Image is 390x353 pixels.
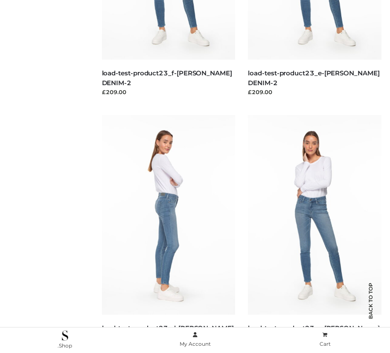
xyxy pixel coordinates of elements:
span: My Account [180,341,211,347]
img: .Shop [62,330,68,341]
a: Cart [260,330,390,349]
span: .Shop [58,342,72,349]
a: load-test-product23_d-[PERSON_NAME] DENIM-2 [102,324,234,342]
span: Back to top [360,298,381,319]
a: load-test-product23_e-[PERSON_NAME] DENIM-2 [248,69,379,87]
span: Cart [320,341,331,347]
a: load-test-product23_c-[PERSON_NAME] DENIM-2 [248,324,379,342]
div: £209.00 [248,88,381,96]
a: My Account [130,330,260,349]
div: £209.00 [102,88,236,96]
a: load-test-product23_f-[PERSON_NAME] DENIM-2 [102,69,232,87]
